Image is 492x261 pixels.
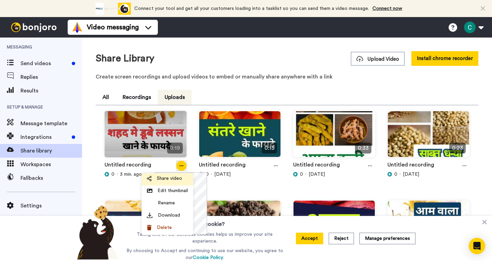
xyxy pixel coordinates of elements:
img: 7e75043a-d632-4192-af98-da2097e165ce_thumbnail_source_1754286370.jpg [293,201,375,252]
span: 0:15 [262,143,277,154]
span: Rename [158,200,175,206]
p: By choosing to Accept and continuing to use our website, you agree to our . [125,247,285,261]
span: 0:23 [449,143,466,154]
button: Upload Video [351,52,405,66]
span: Results [20,87,82,95]
div: Open Intercom Messenger [469,238,485,254]
button: All [96,90,116,105]
span: Message template [20,119,82,128]
img: 10d7322a-0417-4c4e-b35a-d9e5ca9731c4_thumbnail_source_1754716826.jpg [199,111,281,163]
span: Download [158,212,180,219]
button: Recordings [116,90,158,105]
span: 0 [394,171,397,178]
h3: Want a cookie? [185,216,225,228]
p: Taking one of our delicious cookies helps us improve your site experience. [125,231,285,245]
span: 0 [206,171,209,178]
span: 0:19 [167,143,183,154]
div: [DATE] [199,171,281,178]
button: Install chrome recorder [411,51,478,66]
button: Accept [296,233,323,244]
span: 0 [111,171,114,178]
p: Create screen recordings and upload videos to embed or manually share anywhere with a link [96,73,478,81]
span: Settings [20,202,82,210]
span: Video messaging [87,23,139,32]
img: 8034c978-692b-4535-835f-eafc510c04e3_thumbnail_source_1754546103.jpg [388,111,469,163]
img: bear-with-cookie.png [71,205,122,260]
div: [DATE] [293,171,375,178]
span: 0 [300,171,303,178]
a: Cookie Policy [193,255,223,260]
a: Connect now [372,6,402,11]
div: 3 min. ago [105,171,187,178]
img: bj-logo-header-white.svg [8,23,59,32]
span: Delete [157,224,172,231]
span: Share library [20,147,82,155]
div: animation [93,3,131,15]
span: Workspaces [20,160,82,169]
span: Edit thumbnail [158,187,188,194]
button: Reject [329,233,354,244]
span: Share video [157,175,182,182]
span: Connect your tool and get all your customers loading into a tasklist so you can send them a video... [134,6,369,11]
a: Untitled recording [199,161,246,171]
a: Untitled recording [387,161,434,171]
span: Replies [20,73,82,81]
img: 35432dcc-c936-4af9-8a6b-a7a2fdc57104_thumbnail_source_1754805139.jpg [105,111,186,163]
img: vm-color.svg [72,22,83,33]
button: Uploads [158,90,192,105]
img: f8a6024c-b8d3-4af2-a98d-44d3b5440405_thumbnail_source_1754113119.jpg [388,201,469,252]
a: Untitled recording [293,161,340,171]
img: 01630b4e-cee6-4752-9f3d-e2f24ad5e8a1_thumbnail_source_1754371762.jpg [199,201,281,252]
button: Manage preferences [359,233,415,244]
span: Upload Video [356,56,399,63]
a: Untitled recording [105,161,151,171]
span: 0:33 [355,143,371,154]
span: Fallbacks [20,174,82,182]
h1: Share Library [96,53,154,64]
img: 2d701106-b06f-45ea-a3eb-ceda4c4be6e9_thumbnail_source_1754631240.jpg [293,111,375,163]
div: [DATE] [387,171,469,178]
span: Send videos [20,59,69,68]
span: Integrations [20,133,69,141]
